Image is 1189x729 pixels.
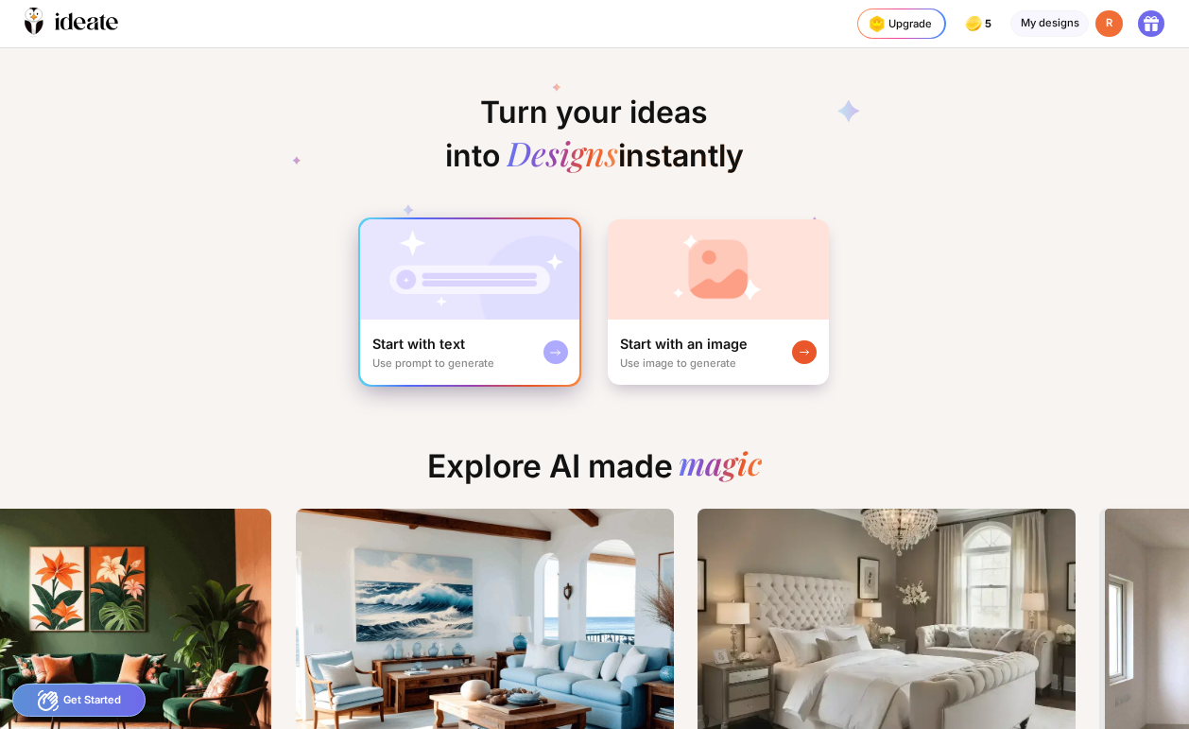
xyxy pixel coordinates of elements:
[360,219,579,320] img: startWithTextCardBg.jpg
[12,684,146,717] div: Get Started
[865,11,889,36] img: upgrade-nav-btn-icon.gif
[620,335,748,353] div: Start with an image
[679,447,762,485] div: magic
[372,356,494,370] div: Use prompt to generate
[372,335,465,353] div: Start with text
[620,356,736,370] div: Use image to generate
[1010,10,1089,38] div: My designs
[985,18,995,30] span: 5
[415,447,774,497] div: Explore AI made
[608,219,829,320] img: startWithImageCardBg.jpg
[865,11,933,36] div: Upgrade
[1095,10,1123,38] div: R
